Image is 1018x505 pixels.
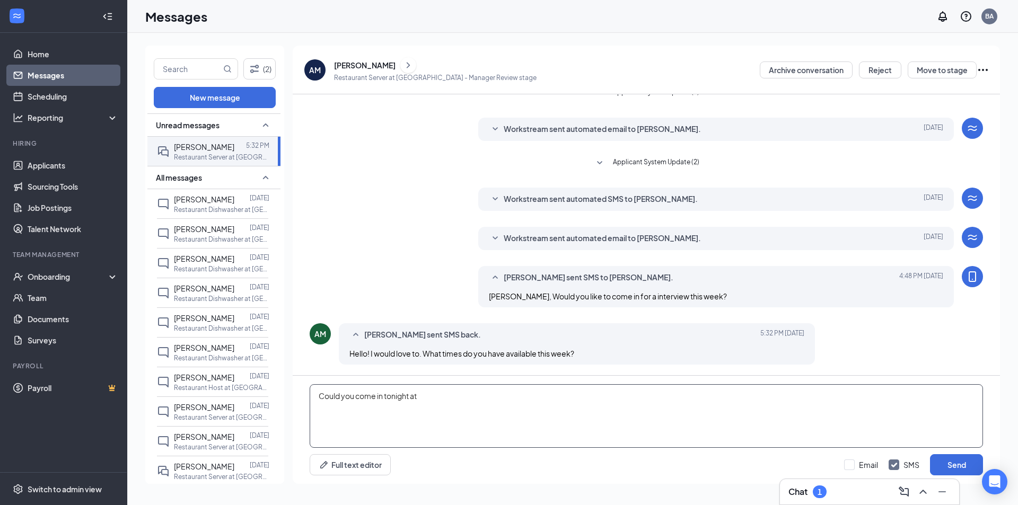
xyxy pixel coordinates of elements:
[259,171,272,184] svg: SmallChevronUp
[489,193,502,206] svg: SmallChevronDown
[915,483,932,500] button: ChevronUp
[13,112,23,123] svg: Analysis
[982,469,1007,494] div: Open Intercom Messenger
[898,485,910,498] svg: ComposeMessage
[403,59,414,72] svg: ChevronRight
[174,194,234,204] span: [PERSON_NAME]
[174,324,269,333] p: Restaurant Dishwasher at [GEOGRAPHIC_DATA]
[13,271,23,282] svg: UserCheck
[174,462,234,471] span: [PERSON_NAME]
[174,153,269,162] p: Restaurant Server at [GEOGRAPHIC_DATA]
[28,65,118,86] a: Messages
[250,371,269,380] p: [DATE]
[174,353,269,362] p: Restaurant Dishwasher at [GEOGRAPHIC_DATA]
[250,401,269,410] p: [DATE]
[966,270,979,283] svg: MobileSms
[250,342,269,351] p: [DATE]
[13,361,116,370] div: Payroll
[250,223,269,232] p: [DATE]
[28,43,118,65] a: Home
[174,472,269,481] p: Restaurant Server at [GEOGRAPHIC_DATA]
[917,485,929,498] svg: ChevronUp
[960,10,972,23] svg: QuestionInfo
[896,483,912,500] button: ComposeMessage
[400,57,416,73] button: ChevronRight
[102,11,113,22] svg: Collapse
[250,431,269,440] p: [DATE]
[28,308,118,330] a: Documents
[593,157,699,170] button: SmallChevronDownApplicant System Update (2)
[28,112,119,123] div: Reporting
[250,282,269,291] p: [DATE]
[28,218,118,240] a: Talent Network
[174,264,269,273] p: Restaurant Dishwasher at [GEOGRAPHIC_DATA]
[248,63,261,75] svg: Filter
[760,61,853,78] button: Archive conversation
[818,488,822,497] div: 1
[259,119,272,131] svg: SmallChevronUp
[28,330,118,351] a: Surveys
[924,193,943,206] span: [DATE]
[157,465,170,477] svg: DoubleChat
[349,349,574,358] span: Hello! I would love to. What times do you have available this week?
[157,198,170,210] svg: ChatInactive
[243,58,276,79] button: Filter (2)
[174,283,234,293] span: [PERSON_NAME]
[966,231,979,244] svg: WorkstreamLogo
[788,486,808,498] h3: Chat
[250,253,269,262] p: [DATE]
[174,373,234,382] span: [PERSON_NAME]
[13,139,116,148] div: Hiring
[174,343,234,352] span: [PERSON_NAME]
[489,291,727,301] span: [PERSON_NAME], Would you like to come in for a interview this week?
[977,64,989,76] svg: Ellipses
[966,192,979,205] svg: WorkstreamLogo
[28,197,118,218] a: Job Postings
[154,87,276,108] button: New message
[28,155,118,176] a: Applicants
[334,60,396,70] div: [PERSON_NAME]
[13,484,23,494] svg: Settings
[613,157,699,170] span: Applicant System Update (2)
[145,7,207,25] h1: Messages
[504,232,701,245] span: Workstream sent automated email to [PERSON_NAME].
[174,413,269,422] p: Restaurant Server at [GEOGRAPHIC_DATA]
[319,459,329,470] svg: Pen
[489,232,502,245] svg: SmallChevronDown
[504,193,698,206] span: Workstream sent automated SMS to [PERSON_NAME].
[12,11,22,21] svg: WorkstreamLogo
[157,227,170,240] svg: ChatInactive
[349,329,362,341] svg: SmallChevronUp
[924,123,943,136] span: [DATE]
[174,142,234,152] span: [PERSON_NAME]
[504,123,701,136] span: Workstream sent automated email to [PERSON_NAME].
[157,316,170,329] svg: ChatInactive
[489,271,502,284] svg: SmallChevronUp
[908,61,977,78] button: Move to stage
[309,65,321,75] div: AM
[934,483,951,500] button: Minimize
[174,442,269,451] p: Restaurant Server at [GEOGRAPHIC_DATA]
[966,122,979,135] svg: WorkstreamLogo
[28,377,118,398] a: PayrollCrown
[174,313,234,323] span: [PERSON_NAME]
[157,435,170,448] svg: ChatInactive
[174,235,269,244] p: Restaurant Dishwasher at [GEOGRAPHIC_DATA]
[157,145,170,158] svg: DoubleChat
[157,405,170,418] svg: ChatInactive
[250,460,269,469] p: [DATE]
[156,172,202,183] span: All messages
[899,271,943,284] span: [DATE] 4:48 PM
[28,176,118,197] a: Sourcing Tools
[489,123,502,136] svg: SmallChevronDown
[28,287,118,308] a: Team
[157,376,170,388] svg: ChatInactive
[157,257,170,270] svg: ChatInactive
[154,59,221,79] input: Search
[28,484,102,494] div: Switch to admin view
[310,454,391,475] button: Full text editorPen
[364,329,481,341] span: [PERSON_NAME] sent SMS back.
[936,10,949,23] svg: Notifications
[13,250,116,259] div: Team Management
[593,157,606,170] svg: SmallChevronDown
